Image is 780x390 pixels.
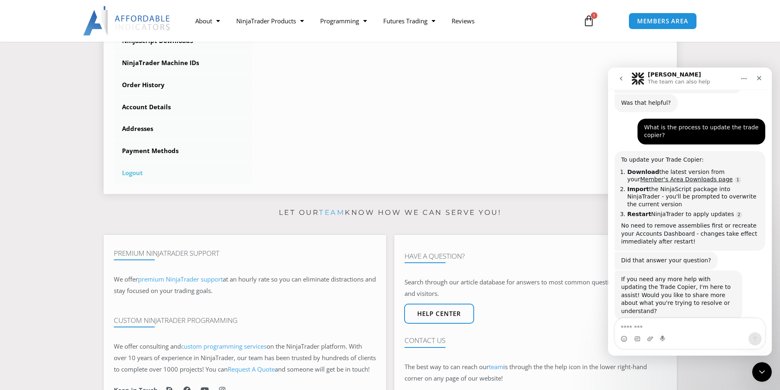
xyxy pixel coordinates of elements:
[489,363,503,371] a: team
[608,68,772,356] iframe: Intercom live chat
[114,52,252,74] a: NinjaTrader Machine IDs
[83,6,171,36] img: LogoAI | Affordable Indicators – NinjaTrader
[114,162,252,184] a: Logout
[114,97,252,118] a: Account Details
[417,311,461,317] span: Help center
[114,342,376,373] span: on the NinjaTrader platform. With over 10 years of experience in NinjaTrader, our team has been t...
[629,13,697,29] a: MEMBERS AREA
[228,365,275,373] a: Request A Quote
[181,342,267,350] a: custom programming services
[375,11,443,30] a: Futures Trading
[114,118,252,140] a: Addresses
[138,275,223,283] a: premium NinjaTrader support
[104,206,677,219] p: Let our know how we can serve you!
[571,9,607,33] a: 1
[404,304,474,324] a: Help center
[114,74,252,96] a: Order History
[114,249,376,257] h4: Premium NinjaTrader Support
[114,275,138,283] span: We offer
[114,342,267,350] span: We offer consulting and
[319,208,345,216] a: team
[405,336,667,345] h4: Contact Us
[637,18,688,24] span: MEMBERS AREA
[114,316,376,325] h4: Custom NinjaTrader Programming
[228,11,312,30] a: NinjaTrader Products
[187,11,574,30] nav: Menu
[591,12,597,19] span: 1
[114,275,376,295] span: at an hourly rate so you can eliminate distractions and stay focused on your trading goals.
[312,11,375,30] a: Programming
[443,11,483,30] a: Reviews
[752,362,772,382] iframe: Intercom live chat
[405,361,667,384] p: The best way to can reach our is through the the help icon in the lower right-hand corner on any ...
[405,277,667,300] p: Search through our article database for answers to most common questions from customers and visit...
[187,11,228,30] a: About
[114,140,252,162] a: Payment Methods
[405,252,667,260] h4: Have A Question?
